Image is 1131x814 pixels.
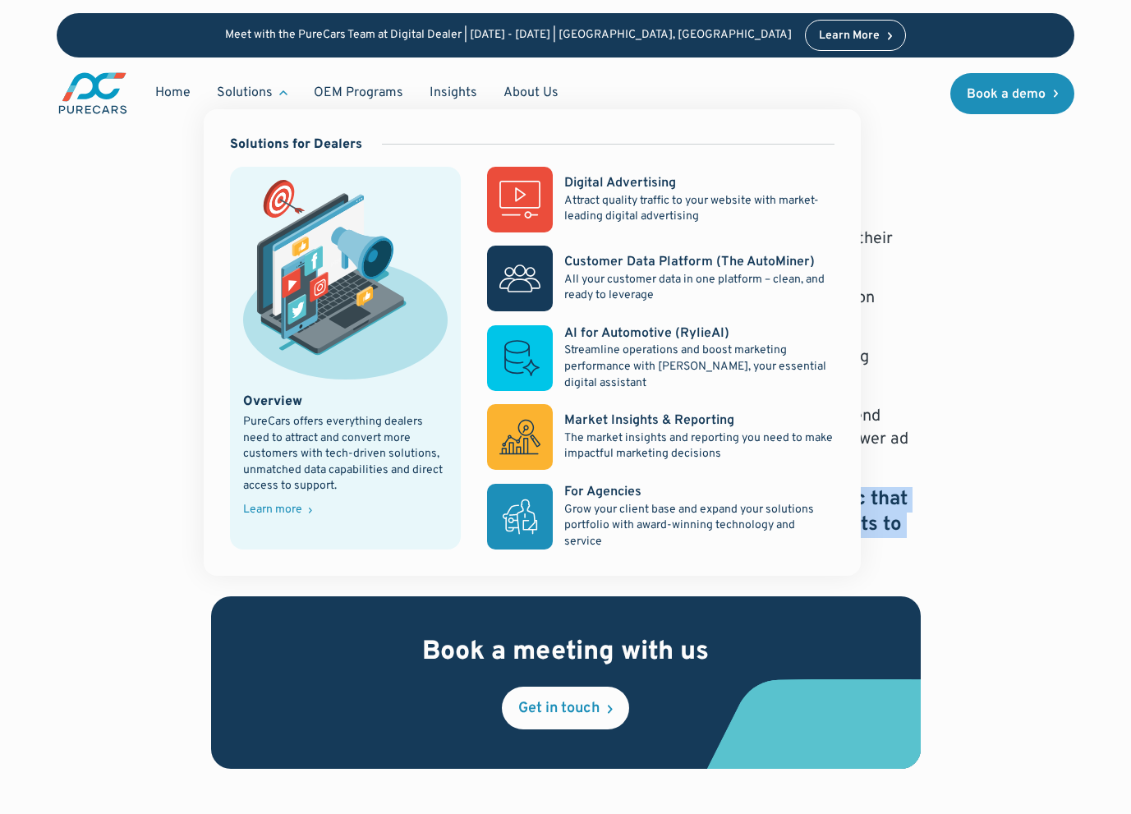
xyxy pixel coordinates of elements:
[487,483,834,550] a: For AgenciesGrow your client base and expand your solutions portfolio with award-winning technolo...
[564,193,834,225] p: Attract quality traffic to your website with market-leading digital advertising
[819,30,880,42] div: Learn More
[243,180,448,379] img: marketing illustration showing social media channels and campaigns
[564,174,676,192] div: Digital Advertising
[564,253,815,271] div: Customer Data Platform (The AutoMiner)
[487,404,834,470] a: Market Insights & ReportingThe market insights and reporting you need to make impactful marketing...
[230,167,462,550] a: marketing illustration showing social media channels and campaignsOverviewPureCars offers everyth...
[142,77,204,108] a: Home
[487,324,834,391] a: AI for Automotive (RylieAI)Streamline operations and boost marketing performance with [PERSON_NAM...
[487,167,834,232] a: Digital AdvertisingAttract quality traffic to your website with market-leading digital advertising
[243,414,448,494] div: PureCars offers everything dealers need to attract and convert more customers with tech-driven so...
[416,77,490,108] a: Insights
[243,393,302,411] div: Overview
[564,324,729,343] div: AI for Automotive (RylieAI)
[518,701,600,716] div: Get in touch
[217,84,273,102] div: Solutions
[490,77,572,108] a: About Us
[204,77,301,108] div: Solutions
[243,504,302,516] div: Learn more
[204,109,861,577] nav: Solutions
[564,502,834,550] p: Grow your client base and expand your solutions portfolio with award-winning technology and service
[564,272,834,304] p: All your customer data in one platform – clean, and ready to leverage
[967,88,1046,101] div: Book a demo
[805,20,907,51] a: Learn More
[422,636,709,670] h2: Book a meeting with us
[950,73,1075,114] a: Book a demo
[564,412,734,430] div: Market Insights & Reporting
[487,246,834,311] a: Customer Data Platform (The AutoMiner)All your customer data in one platform – clean, and ready t...
[301,77,416,108] a: OEM Programs
[564,343,834,391] p: Streamline operations and boost marketing performance with [PERSON_NAME], your essential digital ...
[57,71,129,116] img: purecars logo
[230,136,362,154] div: Solutions for Dealers
[211,596,921,769] a: Book a meeting with usGet in touch
[225,29,792,43] p: Meet with the PureCars Team at Digital Dealer | [DATE] - [DATE] | [GEOGRAPHIC_DATA], [GEOGRAPHIC_...
[564,483,641,501] div: For Agencies
[564,430,834,462] p: The market insights and reporting you need to make impactful marketing decisions
[57,71,129,116] a: main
